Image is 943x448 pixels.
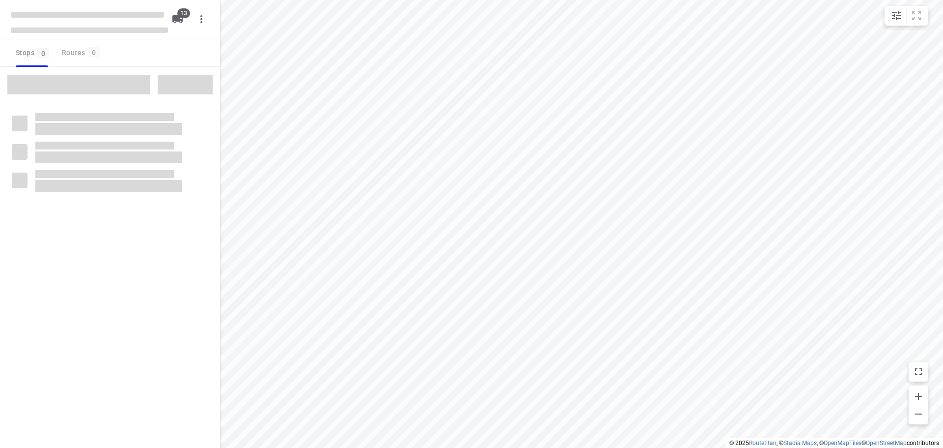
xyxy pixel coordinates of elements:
[729,440,939,447] li: © 2025 , © , © © contributors
[887,6,906,26] button: Map settings
[824,440,861,447] a: OpenMapTiles
[885,6,928,26] div: small contained button group
[866,440,907,447] a: OpenStreetMap
[783,440,817,447] a: Stadia Maps
[749,440,777,447] a: Routetitan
